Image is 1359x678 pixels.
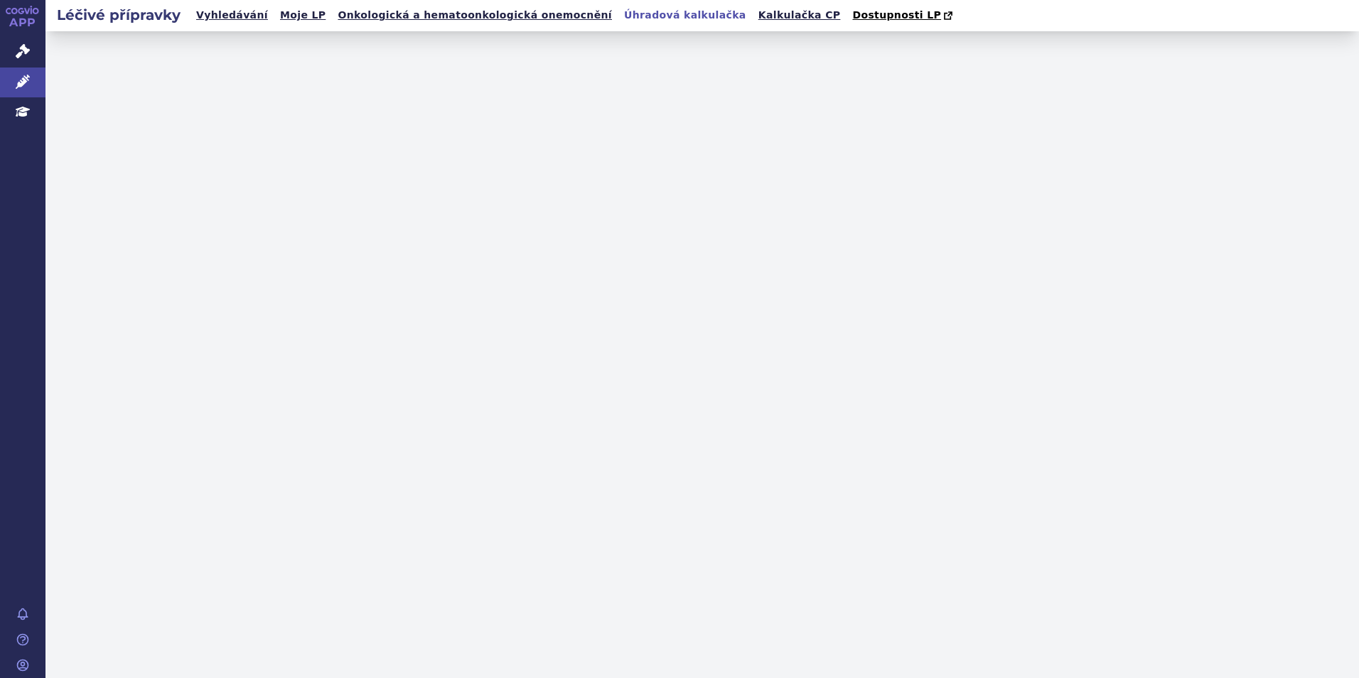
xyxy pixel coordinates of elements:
a: Dostupnosti LP [848,6,960,26]
a: Úhradová kalkulačka [620,6,751,25]
a: Onkologická a hematoonkologická onemocnění [333,6,616,25]
span: Dostupnosti LP [852,9,941,21]
a: Moje LP [276,6,330,25]
a: Vyhledávání [192,6,272,25]
a: Kalkulačka CP [754,6,845,25]
h2: Léčivé přípravky [45,5,192,25]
